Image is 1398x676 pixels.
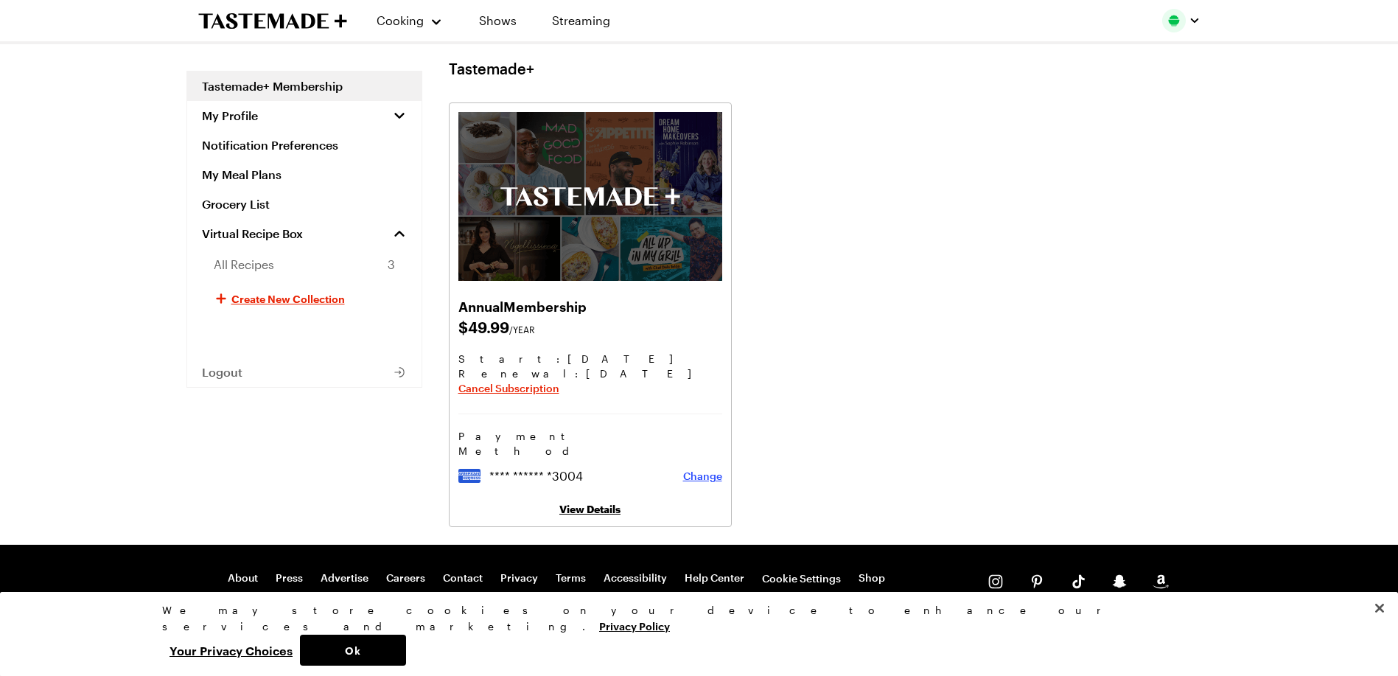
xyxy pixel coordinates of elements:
span: My Profile [202,108,258,123]
button: Profile picture [1162,9,1200,32]
a: Contact [443,571,483,586]
span: Cooking [377,13,424,27]
button: Create New Collection [187,281,422,316]
a: Terms [556,571,586,586]
a: Help Center [685,571,744,586]
span: Logout [202,365,242,380]
a: Advertise [321,571,368,586]
div: We may store cookies on your device to enhance our services and marketing. [162,602,1223,635]
button: Change [683,469,722,484]
h1: Tastemade+ [449,60,534,77]
button: Your Privacy Choices [162,635,300,666]
button: Logout [187,358,422,387]
button: Close [1363,592,1396,624]
button: Cancel Subscription [458,381,559,396]
button: My Profile [187,101,422,130]
span: Renewal : [DATE] [458,366,722,381]
a: Careers [386,571,425,586]
nav: Footer [228,571,885,586]
span: /YEAR [509,324,535,335]
a: Tastemade+ Membership [187,72,422,101]
span: All Recipes [214,256,274,273]
a: Virtual Recipe Box [187,219,422,248]
a: Accessibility [604,571,667,586]
img: amex logo [458,469,480,483]
a: Grocery List [187,189,422,219]
button: Cooking [377,3,444,38]
h2: Annual Membership [458,296,722,316]
a: Privacy [500,571,538,586]
a: Shop [859,571,885,586]
span: Create New Collection [231,291,345,306]
img: Profile picture [1162,9,1186,32]
span: Start: [DATE] [458,352,722,366]
a: More information about your privacy, opens in a new tab [599,618,670,633]
a: Press [276,571,303,586]
a: Notification Preferences [187,130,422,160]
span: 3 [388,256,395,273]
div: Privacy [162,602,1223,666]
a: To Tastemade Home Page [198,13,347,29]
span: $ 49.99 [458,316,722,337]
a: View Details [559,503,621,515]
a: All Recipes3 [187,248,422,281]
a: My Meal Plans [187,160,422,189]
button: Ok [300,635,406,666]
h3: Payment Method [458,429,722,459]
a: About [228,571,258,586]
span: Virtual Recipe Box [202,226,303,241]
button: Cookie Settings [762,571,841,586]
